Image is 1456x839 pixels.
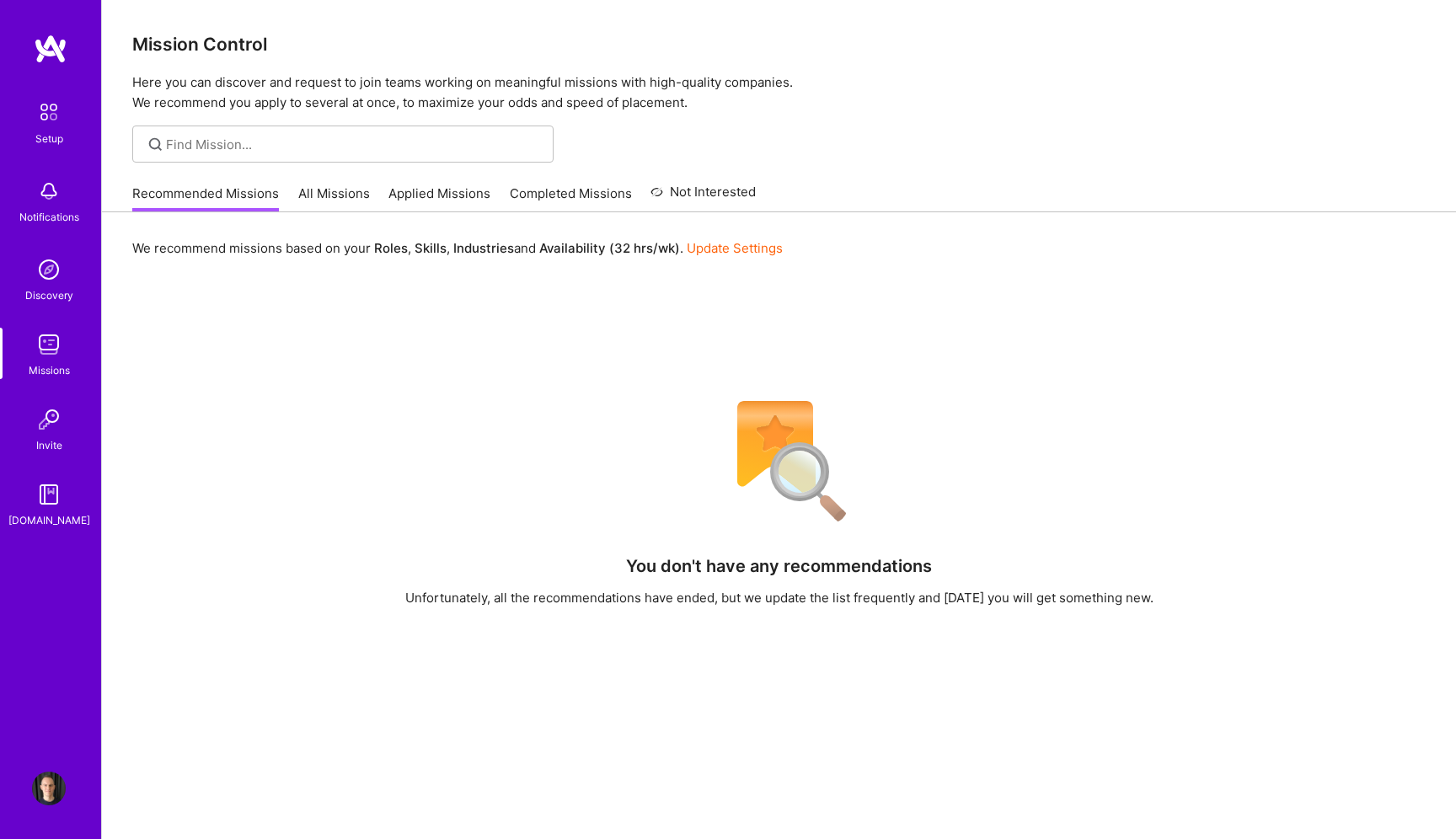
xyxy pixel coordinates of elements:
div: Missions [29,361,70,379]
a: Applied Missions [388,184,490,212]
img: logo [34,34,67,64]
b: Availability (32 hrs/wk) [539,240,680,256]
div: Setup [35,130,63,147]
b: Industries [453,240,514,256]
a: All Missions [298,184,370,212]
div: [DOMAIN_NAME] [8,511,90,529]
div: Invite [36,436,62,454]
img: discovery [32,253,66,286]
img: teamwork [32,328,66,361]
img: Invite [32,403,66,436]
div: Unfortunately, all the recommendations have ended, but we update the list frequently and [DATE] y... [405,589,1154,607]
b: Roles [374,240,408,256]
b: Skills [415,240,447,256]
div: Notifications [19,208,79,226]
a: Recommended Missions [132,184,279,212]
a: Update Settings [687,240,783,256]
img: setup [31,94,67,130]
p: We recommend missions based on your , , and . [132,239,783,257]
i: icon SearchGrey [146,135,165,154]
a: User Avatar [28,772,70,805]
img: guide book [32,478,66,511]
img: No Results [708,390,851,533]
img: bell [32,174,66,208]
input: Find Mission... [166,136,541,153]
h4: You don't have any recommendations [626,556,932,576]
p: Here you can discover and request to join teams working on meaningful missions with high-quality ... [132,72,1426,113]
a: Not Interested [650,182,756,212]
a: Completed Missions [510,184,632,212]
img: User Avatar [32,772,66,805]
div: Discovery [25,286,73,304]
h3: Mission Control [132,34,1426,55]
